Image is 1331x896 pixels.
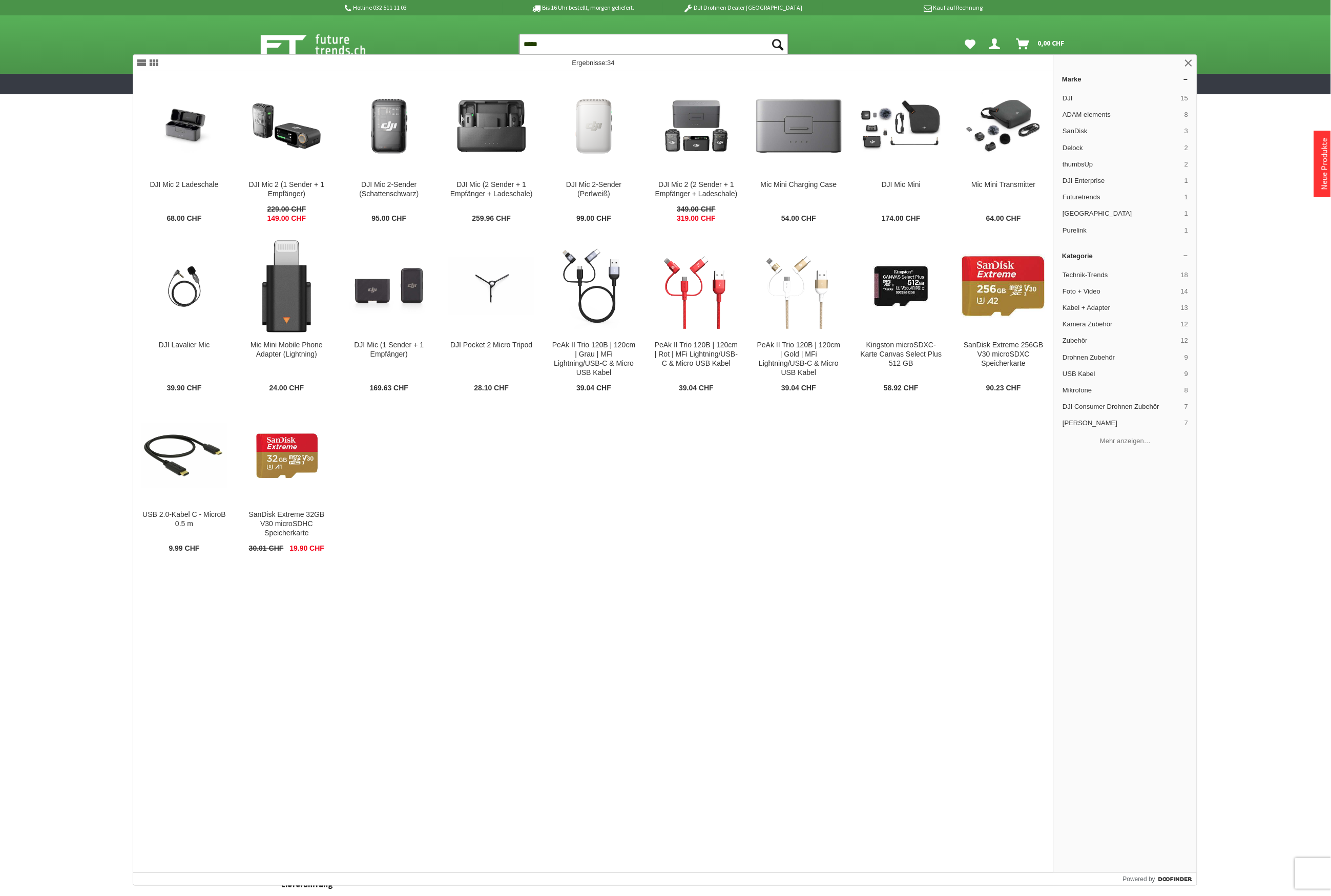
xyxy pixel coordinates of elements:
[244,424,329,488] img: SanDisk Extreme 32GB V30 microSDHC Speicherkarte
[1063,303,1177,312] span: Kabel + Adapter
[1123,873,1197,885] a: Powered by
[1063,94,1177,103] span: DJI
[1184,226,1188,235] span: 1
[1123,874,1155,884] span: Powered by
[1012,34,1070,54] a: Warenkorb
[1184,386,1188,395] span: 8
[952,72,1054,232] a: Mic Mini Transmitter Mic Mini Transmitter 64.00 CHF
[249,544,284,553] span: 30.01 CHF
[141,180,227,190] div: DJI Mic 2 Ladeschale
[1063,110,1180,119] span: ADAM elements
[261,32,388,57] img: Shop Futuretrends - zur Startseite wechseln
[756,180,842,190] div: Mic Mini Charging Case
[338,232,440,401] a: DJI Mic (1 Sender + 1 Empfänger) DJI Mic (1 Sender + 1 Empfänger) 169.63 CHF
[1184,110,1188,119] span: 8
[1184,143,1188,153] span: 2
[756,99,842,152] img: Mic Mini Charging Case
[1063,336,1177,345] span: Zubehör
[961,90,1046,162] img: Mic Mini Transmitter
[1063,419,1180,428] span: [PERSON_NAME]
[133,402,235,561] a: USB 2.0-Kabel C - MicroB 0.5 m USB 2.0-Kabel C - MicroB 0.5 m 9.99 CHF
[167,384,202,393] span: 39.90 CHF
[449,180,534,199] div: DJI Mic (2 Sender + 1 Empfänger + Ladeschale)
[169,544,200,553] span: 9.99 CHF
[781,384,816,393] span: 39.04 CHF
[519,34,788,54] input: Produkt, Marke, Kategorie, EAN, Artikelnummer…
[679,384,714,393] span: 39.04 CHF
[267,214,306,223] span: 149.00 CHF
[472,214,511,223] span: 259.96 CHF
[961,180,1046,190] div: Mic Mini Transmitter
[543,72,645,232] a: DJI Mic 2-Sender (Perlweiß) DJI Mic 2-Sender (Perlweiß) 99.00 CHF
[441,72,543,232] a: DJI Mic (2 Sender + 1 Empfänger + Ladeschale) DJI Mic (2 Sender + 1 Empfänger + Ladeschale) 259.9...
[267,205,306,214] span: 229.00 CHF
[167,214,202,223] span: 68.00 CHF
[1184,419,1188,428] span: 7
[1063,369,1180,379] span: USB Kabel
[677,205,715,214] span: 349.00 CHF
[262,240,311,332] img: Mic Mini Mobile Phone Adapter (Lightning)
[1319,138,1329,190] a: Neue Produkte
[576,384,611,393] span: 39.04 CHF
[850,232,952,401] a: Kingston microSDXC-Karte Canvas Select Plus 512 GB Kingston microSDXC-Karte Canvas Select Plus 51...
[986,214,1021,223] span: 64.00 CHF
[884,384,919,393] span: 58.92 CHF
[646,232,747,401] a: PeAk II Trio 120B | 120cm | Rot | MFi Lightning/USB-C & Micro USB Kabel PeAk II Trio 120B | 120cm...
[850,72,952,232] a: DJI Mic Mini DJI Mic Mini 174.00 CHF
[346,180,432,199] div: DJI Mic 2-Sender (Schattenschwarz)
[449,84,534,169] img: DJI Mic (2 Sender + 1 Empfänger + Ladeschale)
[859,90,944,162] img: DJI Mic Mini
[1063,402,1180,411] span: DJI Consumer Drohnen Zubehör
[236,72,338,232] a: DJI Mic 2 (1 Sender + 1 Empfänger) DJI Mic 2 (1 Sender + 1 Empfänger) 229.00 CHF 149.00 CHF
[576,214,611,223] span: 99.00 CHF
[370,384,408,393] span: 169.63 CHF
[338,72,440,232] a: DJI Mic 2-Sender (Schattenschwarz) DJI Mic 2-Sender (Schattenschwarz) 95.00 CHF
[503,2,662,14] p: Bis 16 Uhr bestellt, morgen geliefert.
[346,341,432,359] div: DJI Mic (1 Sender + 1 Empfänger)
[1184,209,1188,218] span: 1
[449,258,534,315] img: DJI Pocket 2 Micro Tripod
[952,232,1054,401] a: SanDisk Extreme 256GB V30 microSDXC Speicherkarte SanDisk Extreme 256GB V30 microSDXC Speicherkar...
[289,544,324,553] span: 19.90 CHF
[985,34,1008,54] a: Hi, Serdar - Dein Konto
[141,258,227,315] img: DJI Lavalier Mic
[1184,353,1188,362] span: 9
[767,34,788,54] button: Suchen
[1063,160,1180,169] span: thumbsUp
[781,214,816,223] span: 54.00 CHF
[133,72,235,232] a: DJI Mic 2 Ladeschale DJI Mic 2 Ladeschale 68.00 CHF
[960,34,981,54] a: Meine Favoriten
[1063,143,1180,153] span: Delock
[748,232,850,401] a: PeAk II Trio 120B | 120cm | Gold | MFi Lightning/USB-C & Micro USB Kabel PeAk II Trio 120B | 120c...
[1054,71,1197,87] a: Marke
[1181,287,1188,296] span: 14
[882,214,920,223] span: 174.00 CHF
[654,243,739,329] img: PeAk II Trio 120B | 120cm | Rot | MFi Lightning/USB-C & Micro USB Kabel
[346,243,432,329] img: DJI Mic (1 Sender + 1 Empfänger)
[1184,193,1188,202] span: 1
[1184,402,1188,411] span: 7
[756,341,842,378] div: PeAk II Trio 120B | 120cm | Gold | MFi Lightning/USB-C & Micro USB Kabel
[1181,94,1188,103] span: 15
[1063,386,1180,395] span: Mikrofone
[607,59,614,67] span: 34
[543,232,645,401] a: PeAk II Trio 120B | 120cm | Grau | MFi Lightning/USB-C & Micro USB Kabel PeAk II Trio 120B | 120c...
[551,243,637,329] img: PeAk II Trio 120B | 120cm | Grau | MFi Lightning/USB-C & Micro USB Kabel
[551,84,637,169] img: DJI Mic 2-Sender (Perlweiß)
[1063,320,1177,329] span: Kamera Zubehör
[572,59,615,67] span: Ergebnisse:
[823,2,983,14] p: Kauf auf Rechnung
[236,232,338,401] a: Mic Mini Mobile Phone Adapter (Lightning) Mic Mini Mobile Phone Adapter (Lightning) 24.00 CHF
[1063,193,1180,202] span: Futuretrends
[269,384,304,393] span: 24.00 CHF
[1058,433,1193,450] button: Mehr anzeigen…
[1184,160,1188,169] span: 2
[1063,287,1177,296] span: Foto + Video
[244,180,329,199] div: DJI Mic 2 (1 Sender + 1 Empfänger)
[1184,127,1188,136] span: 3
[474,384,509,393] span: 28.10 CHF
[1184,176,1188,185] span: 1
[654,180,739,199] div: DJI Mic 2 (2 Sender + 1 Empfänger + Ladeschale)
[371,214,406,223] span: 95.00 CHF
